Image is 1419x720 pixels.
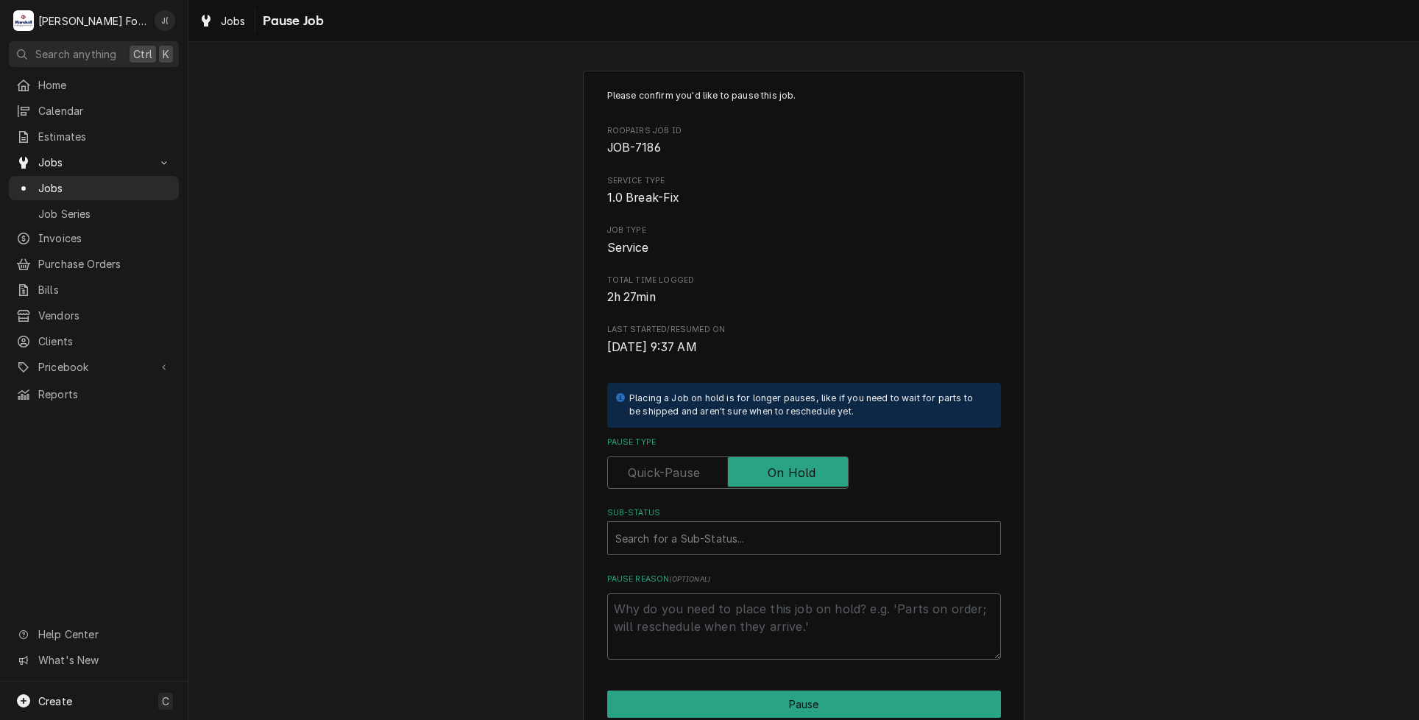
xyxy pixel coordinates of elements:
[38,333,171,349] span: Clients
[629,392,986,419] div: Placing a Job on hold is for longer pauses, like if you need to wait for parts to be shipped and ...
[607,139,1001,157] span: Roopairs Job ID
[38,155,149,170] span: Jobs
[9,41,179,67] button: Search anythingCtrlK
[607,175,1001,187] span: Service Type
[607,175,1001,207] div: Service Type
[607,437,1001,489] div: Pause Type
[38,180,171,196] span: Jobs
[9,226,179,250] a: Invoices
[38,206,171,222] span: Job Series
[13,10,34,31] div: M
[38,230,171,246] span: Invoices
[607,189,1001,207] span: Service Type
[9,278,179,302] a: Bills
[9,73,179,97] a: Home
[38,256,171,272] span: Purchase Orders
[9,303,179,328] a: Vendors
[607,275,1001,306] div: Total Time Logged
[155,10,175,31] div: J(
[38,13,146,29] div: [PERSON_NAME] Food Equipment Service
[607,339,1001,356] span: Last Started/Resumed On
[9,622,179,646] a: Go to Help Center
[607,191,680,205] span: 1.0 Break-Fix
[607,324,1001,336] span: Last Started/Resumed On
[607,691,1001,718] button: Pause
[38,652,170,668] span: What's New
[162,693,169,709] span: C
[607,125,1001,137] span: Roopairs Job ID
[607,289,1001,306] span: Total Time Logged
[607,89,1001,660] div: Job Pause Form
[607,141,661,155] span: JOB-7186
[607,340,697,354] span: [DATE] 9:37 AM
[607,225,1001,256] div: Job Type
[13,10,34,31] div: Marshall Food Equipment Service's Avatar
[9,202,179,226] a: Job Series
[163,46,169,62] span: K
[133,46,152,62] span: Ctrl
[607,324,1001,356] div: Last Started/Resumed On
[38,308,171,323] span: Vendors
[9,382,179,406] a: Reports
[607,573,1001,585] label: Pause Reason
[9,252,179,276] a: Purchase Orders
[38,359,149,375] span: Pricebook
[38,627,170,642] span: Help Center
[221,13,246,29] span: Jobs
[607,507,1001,555] div: Sub-Status
[607,691,1001,718] div: Button Group Row
[607,239,1001,257] span: Job Type
[9,124,179,149] a: Estimates
[669,575,710,583] span: ( optional )
[38,695,72,707] span: Create
[607,225,1001,236] span: Job Type
[9,648,179,672] a: Go to What's New
[38,103,171,119] span: Calendar
[607,125,1001,157] div: Roopairs Job ID
[38,282,171,297] span: Bills
[607,573,1001,660] div: Pause Reason
[193,9,252,33] a: Jobs
[35,46,116,62] span: Search anything
[38,77,171,93] span: Home
[607,89,1001,102] p: Please confirm you'd like to pause this job.
[9,176,179,200] a: Jobs
[607,437,1001,448] label: Pause Type
[38,387,171,402] span: Reports
[607,275,1001,286] span: Total Time Logged
[607,290,656,304] span: 2h 27min
[9,329,179,353] a: Clients
[258,11,324,31] span: Pause Job
[607,241,649,255] span: Service
[155,10,175,31] div: Jeff Debigare (109)'s Avatar
[607,507,1001,519] label: Sub-Status
[38,129,171,144] span: Estimates
[9,355,179,379] a: Go to Pricebook
[9,99,179,123] a: Calendar
[9,150,179,174] a: Go to Jobs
